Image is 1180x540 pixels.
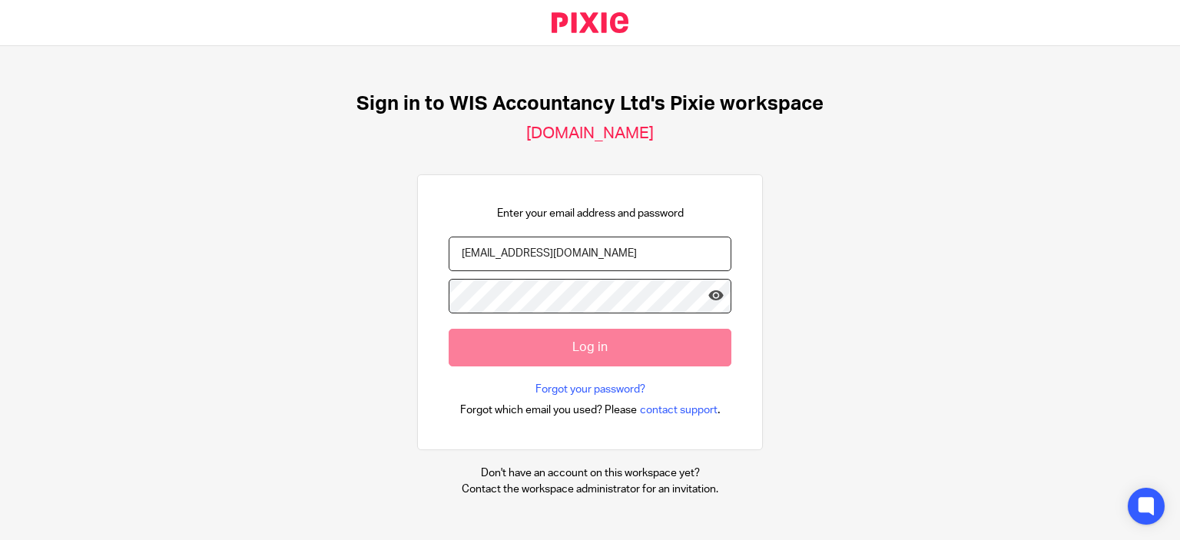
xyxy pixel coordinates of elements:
[462,465,718,481] p: Don't have an account on this workspace yet?
[462,482,718,497] p: Contact the workspace administrator for an invitation.
[640,403,718,418] span: contact support
[535,382,645,397] a: Forgot your password?
[526,124,654,144] h2: [DOMAIN_NAME]
[449,237,731,271] input: name@example.com
[449,329,731,366] input: Log in
[460,403,637,418] span: Forgot which email you used? Please
[460,401,721,419] div: .
[356,92,824,116] h1: Sign in to WIS Accountancy Ltd's Pixie workspace
[497,206,684,221] p: Enter your email address and password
